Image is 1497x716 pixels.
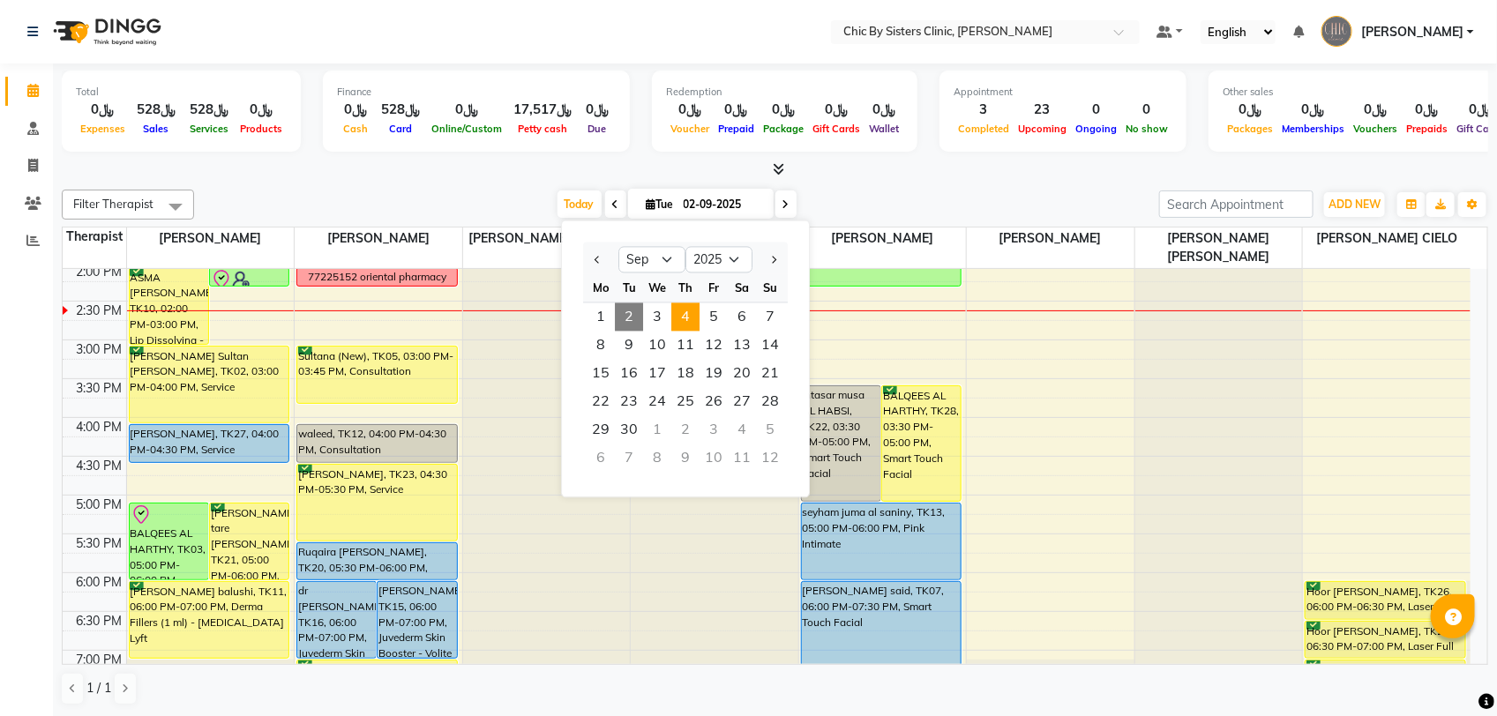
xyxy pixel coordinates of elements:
[374,100,427,120] div: ﷼528
[73,379,126,398] div: 3:30 PM
[73,457,126,475] div: 4:30 PM
[700,332,728,360] span: 12
[700,303,728,332] span: 5
[378,582,456,658] div: [PERSON_NAME], TK15, 06:00 PM-07:00 PM, Juvederm Skin Booster - Volite
[756,360,784,388] span: 21
[1402,100,1452,120] div: ﷼0
[954,123,1014,135] span: Completed
[73,612,126,630] div: 6:30 PM
[337,85,616,100] div: Finance
[73,197,153,211] span: Filter Therapist
[615,274,643,302] div: Tu
[671,303,700,332] div: Thursday, September 4, 2025
[1349,123,1402,135] span: Vouchers
[297,425,457,462] div: waleed, TK12, 04:00 PM-04:30 PM, Consultation
[1303,227,1471,250] span: [PERSON_NAME] CIELO
[728,388,756,416] div: Saturday, September 27, 2025
[1306,582,1465,619] div: Hoor [PERSON_NAME], TK26, 06:00 PM-06:30 PM, Laser Full Face
[130,100,183,120] div: ﷼528
[615,444,643,473] div: Tuesday, October 7, 2025
[671,388,700,416] div: Thursday, September 25, 2025
[45,7,166,56] img: logo
[766,246,781,274] button: Next month
[615,332,643,360] span: 9
[1329,198,1381,211] span: ADD NEW
[1223,100,1277,120] div: ﷼0
[587,303,615,332] div: Monday, September 1, 2025
[756,274,784,302] div: Su
[1121,123,1172,135] span: No show
[808,100,865,120] div: ﷼0
[463,227,631,250] span: [PERSON_NAME] GANIBO
[808,123,865,135] span: Gift Cards
[642,198,678,211] span: Tue
[86,679,111,697] span: 1 / 1
[76,100,130,120] div: ﷼0
[297,543,457,579] div: Ruqaira [PERSON_NAME], TK20, 05:30 PM-06:00 PM, Consultation
[671,360,700,388] div: Thursday, September 18, 2025
[76,123,130,135] span: Expenses
[587,303,615,332] span: 1
[427,123,506,135] span: Online/Custom
[73,302,126,320] div: 2:30 PM
[685,247,752,273] select: Select year
[700,388,728,416] span: 26
[728,360,756,388] span: 20
[700,360,728,388] span: 19
[615,416,643,444] div: Tuesday, September 30, 2025
[1071,123,1121,135] span: Ongoing
[587,444,615,473] div: Monday, October 6, 2025
[714,123,759,135] span: Prepaid
[643,360,671,388] div: Wednesday, September 17, 2025
[73,263,126,281] div: 2:00 PM
[671,332,700,360] div: Thursday, September 11, 2025
[295,227,462,250] span: [PERSON_NAME]
[579,100,616,120] div: ﷼0
[130,268,208,344] div: ASMA [PERSON_NAME], TK10, 02:00 PM-03:00 PM, Lip Dissolving - Hyalunoradise
[643,360,671,388] span: 17
[615,303,643,332] span: 2
[802,582,962,697] div: [PERSON_NAME] said, TK07, 06:00 PM-07:30 PM, Smart Touch Facial
[73,418,126,436] div: 4:00 PM
[183,100,236,120] div: ﷼528
[1321,16,1352,47] img: Khulood al adawi
[297,582,376,658] div: dr [PERSON_NAME], TK16, 06:00 PM-07:00 PM, Juvederm Skin Booster - Volite
[1277,123,1349,135] span: Memberships
[73,573,126,592] div: 6:00 PM
[728,303,756,332] span: 6
[967,227,1134,250] span: [PERSON_NAME]
[427,100,506,120] div: ﷼0
[643,274,671,302] div: We
[63,227,126,246] div: Therapist
[513,123,572,135] span: Petty cash
[615,388,643,416] div: Tuesday, September 23, 2025
[882,386,961,501] div: BALQEES AL HARTHY, TK28, 03:30 PM-05:00 PM, Smart Touch Facial
[590,246,605,274] button: Previous month
[1306,660,1465,684] div: Hoor [PERSON_NAME], TK26, 07:00 PM-07:20 PM, Laser Underarms
[615,416,643,444] span: 30
[643,332,671,360] span: 10
[756,444,784,473] div: Sunday, October 12, 2025
[587,274,615,302] div: Mo
[587,416,615,444] div: Monday, September 29, 2025
[185,123,233,135] span: Services
[308,269,446,285] div: 77225152 oriental pharmacy
[756,332,784,360] div: Sunday, September 14, 2025
[615,332,643,360] div: Tuesday, September 9, 2025
[139,123,174,135] span: Sales
[1121,100,1172,120] div: 0
[728,360,756,388] div: Saturday, September 20, 2025
[615,388,643,416] span: 23
[666,100,714,120] div: ﷼0
[728,388,756,416] span: 27
[666,123,714,135] span: Voucher
[1014,123,1071,135] span: Upcoming
[587,388,615,416] span: 22
[236,123,287,135] span: Products
[728,332,756,360] span: 13
[130,582,289,658] div: [PERSON_NAME] balushi, TK11, 06:00 PM-07:00 PM, Derma Fillers (1 ml) - [MEDICAL_DATA] Lyft
[1306,622,1465,658] div: Hoor [PERSON_NAME], TK26, 06:30 PM-07:00 PM, Laser Full Bikini + Bikini Line
[700,274,728,302] div: Fr
[1159,190,1314,218] input: Search Appointment
[73,534,126,553] div: 5:30 PM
